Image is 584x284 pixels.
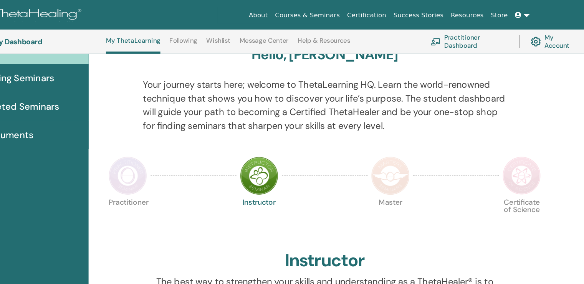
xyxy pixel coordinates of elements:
img: logo.png [51,4,142,21]
p: Instructor [273,167,305,199]
a: Following [214,31,237,43]
span: My Documents [45,107,99,119]
p: Your journey starts here; welcome to ThetaLearning HQ. Learn the world-renowned technique that sh... [192,65,497,111]
a: Wishlist [245,31,265,43]
div: Open Intercom Messenger [558,258,576,276]
p: The best way to strengthen your skills and understanding as a ThetaHealer® is to become a Certifi... [192,231,497,254]
a: Courses & Seminars [299,5,360,20]
a: About [277,5,299,20]
a: Certification [360,5,399,20]
img: generic-user-icon.jpg [50,28,62,41]
span: Completed Seminars [45,84,121,95]
a: Help & Resources [321,31,366,43]
img: Master [383,131,415,164]
a: Store [481,5,501,20]
img: chalkboard-teacher.svg [433,32,442,38]
h3: Hello, [PERSON_NAME] [283,39,406,53]
img: Practitioner [163,131,195,164]
a: Success Stories [399,5,447,20]
span: Upcoming Seminars [45,60,117,71]
h2: Instructor [311,210,378,228]
p: Certificate of Science [493,167,526,199]
a: My ThetaLearning [160,31,206,45]
a: Practitioner Dashboard [433,26,498,43]
a: Resources [447,5,481,20]
a: Message Center [273,31,314,43]
p: Master [383,167,415,199]
img: Instructor [273,131,305,164]
p: Practitioner [163,167,195,199]
img: Certificate of Science [493,131,526,164]
h3: My Dashboard [65,31,142,38]
img: cog.svg [517,29,526,41]
a: My Account [517,26,556,43]
p: Click on a course to search available seminars [192,260,497,269]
